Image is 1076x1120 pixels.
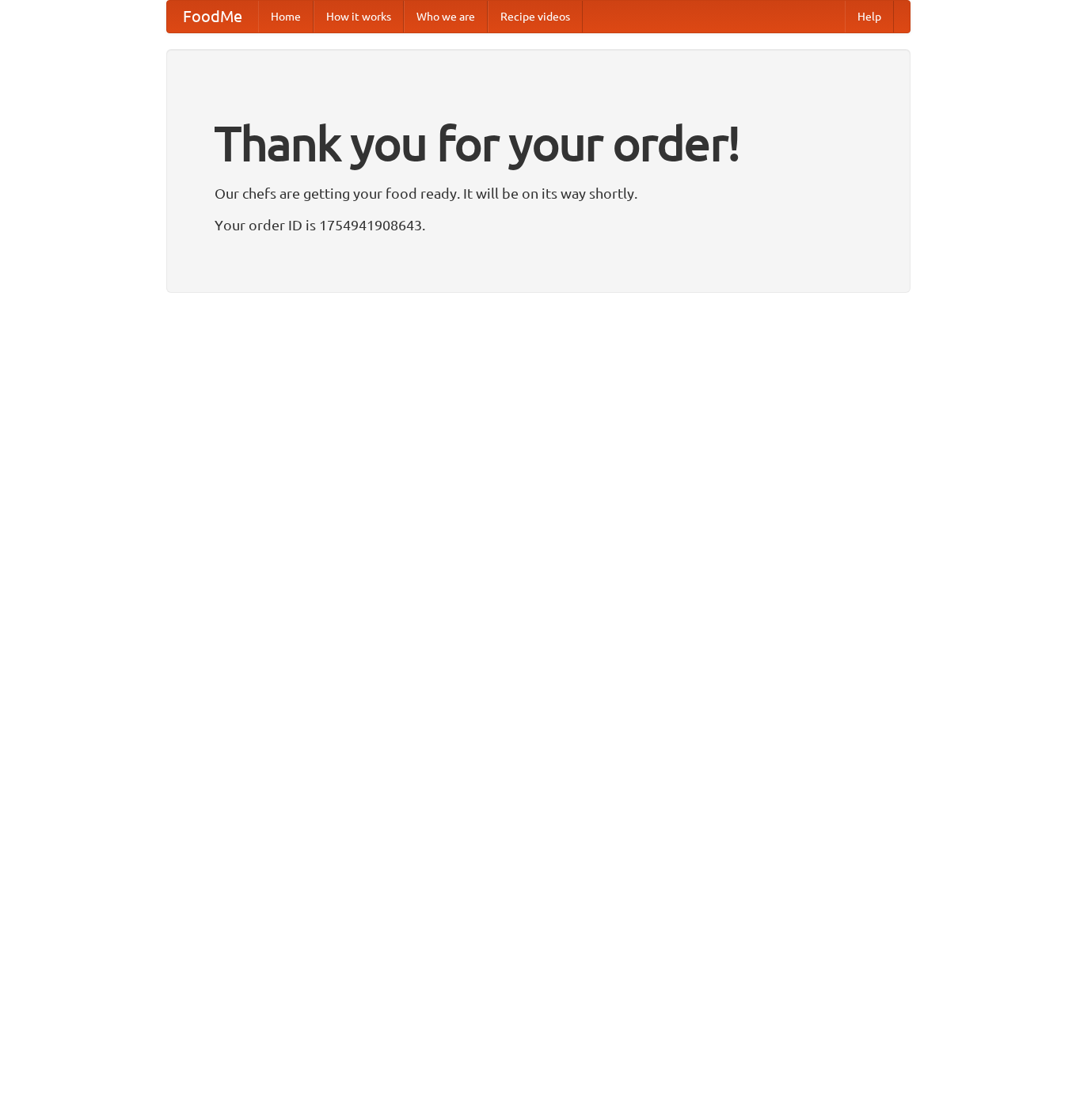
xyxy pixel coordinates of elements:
p: Our chefs are getting your food ready. It will be on its way shortly. [215,181,862,205]
p: Your order ID is 1754941908643. [215,213,862,237]
a: FoodMe [167,1,258,32]
a: Help [845,1,894,32]
a: Home [258,1,314,32]
a: Who we are [404,1,488,32]
a: How it works [314,1,404,32]
h1: Thank you for your order! [215,105,862,181]
a: Recipe videos [488,1,583,32]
